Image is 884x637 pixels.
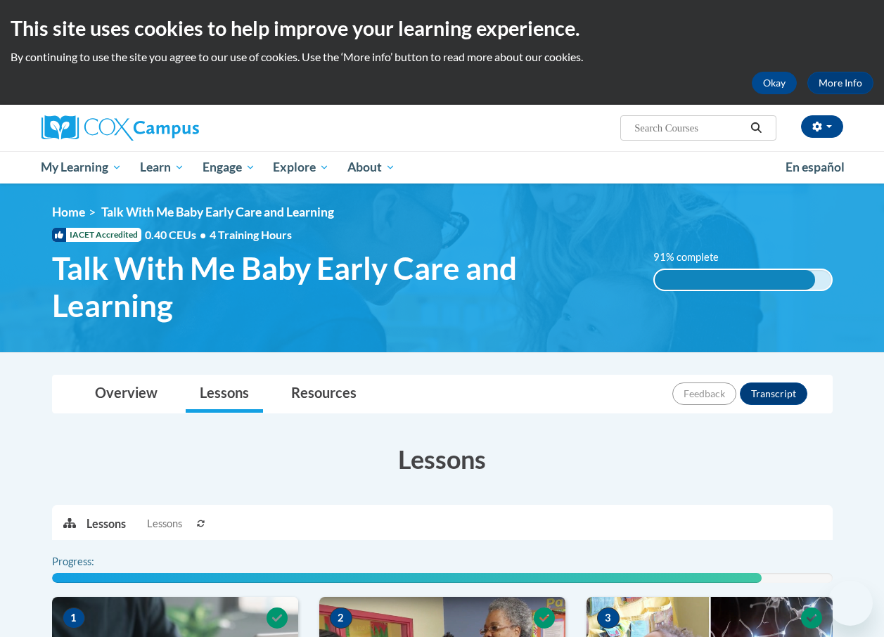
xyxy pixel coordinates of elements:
[52,228,141,242] span: IACET Accredited
[745,120,767,136] button: Search
[828,581,873,626] iframe: Button to launch messaging window
[672,382,736,405] button: Feedback
[655,270,815,290] div: 91% complete
[140,159,184,176] span: Learn
[101,205,334,219] span: Talk With Me Baby Early Care and Learning
[87,516,126,532] p: Lessons
[776,153,854,182] a: En español
[264,151,338,184] a: Explore
[41,159,122,176] span: My Learning
[330,607,352,629] span: 2
[52,205,85,219] a: Home
[145,227,210,243] span: 0.40 CEUs
[11,14,873,42] h2: This site uses cookies to help improve your learning experience.
[81,375,172,413] a: Overview
[633,120,745,136] input: Search Courses
[52,250,632,324] span: Talk With Me Baby Early Care and Learning
[273,159,329,176] span: Explore
[11,49,873,65] p: By continuing to use the site you agree to our use of cookies. Use the ‘More info’ button to read...
[186,375,263,413] a: Lessons
[277,375,371,413] a: Resources
[52,554,133,570] label: Progress:
[210,228,292,241] span: 4 Training Hours
[786,160,845,174] span: En español
[347,159,395,176] span: About
[131,151,193,184] a: Learn
[203,159,255,176] span: Engage
[32,151,132,184] a: My Learning
[41,115,199,141] img: Cox Campus
[147,516,182,532] span: Lessons
[740,382,807,405] button: Transcript
[807,72,873,94] a: More Info
[200,228,206,241] span: •
[52,442,833,477] h3: Lessons
[801,115,843,138] button: Account Settings
[597,607,620,629] span: 3
[653,250,734,265] label: 91% complete
[752,72,797,94] button: Okay
[338,151,404,184] a: About
[41,115,295,141] a: Cox Campus
[193,151,264,184] a: Engage
[31,151,854,184] div: Main menu
[63,607,85,629] span: 1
